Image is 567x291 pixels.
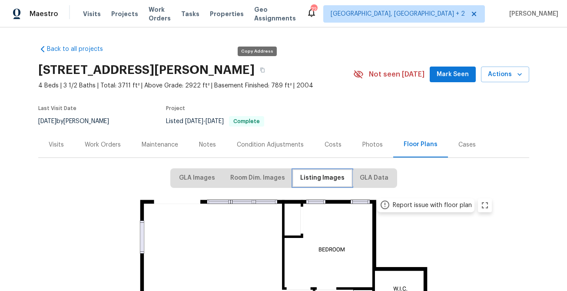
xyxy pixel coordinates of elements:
span: Room Dim. Images [230,173,285,184]
div: Work Orders [85,140,121,149]
button: GLA Images [172,170,222,186]
div: Costs [325,140,342,149]
div: Cases [458,140,476,149]
span: [DATE] [185,118,203,124]
span: Project [166,106,185,111]
span: 4 Beds | 3 1/2 Baths | Total: 3711 ft² | Above Grade: 2922 ft² | Basement Finished: 789 ft² | 2004 [38,81,353,90]
span: [PERSON_NAME] [506,10,558,18]
button: GLA Data [353,170,395,186]
button: Actions [481,67,529,83]
span: [DATE] [38,118,56,124]
span: [DATE] [206,118,224,124]
span: Geo Assignments [254,5,296,23]
span: Listing Images [300,173,345,184]
span: Last Visit Date [38,106,76,111]
button: Listing Images [293,170,351,186]
span: Actions [488,69,522,80]
span: - [185,118,224,124]
a: Back to all projects [38,45,122,54]
span: Work Orders [149,5,171,23]
span: Projects [111,10,138,18]
button: zoom in [478,198,492,212]
h2: [STREET_ADDRESS][PERSON_NAME] [38,66,255,74]
div: Condition Adjustments [237,140,304,149]
div: Maintenance [142,140,178,149]
span: Maestro [30,10,58,18]
div: Floor Plans [404,140,438,149]
div: Notes [199,140,216,149]
div: Report issue with floor plan [393,201,472,210]
div: by [PERSON_NAME] [38,116,119,127]
span: Listed [166,118,264,124]
button: Mark Seen [430,67,476,83]
div: Photos [362,140,383,149]
span: [GEOGRAPHIC_DATA], [GEOGRAPHIC_DATA] + 2 [331,10,465,18]
span: Properties [210,10,244,18]
span: GLA Data [360,173,388,184]
div: Visits [49,140,64,149]
span: Not seen [DATE] [369,70,424,79]
button: Room Dim. Images [223,170,292,186]
span: Mark Seen [437,69,469,80]
div: 72 [311,5,317,14]
span: Complete [230,119,263,124]
span: GLA Images [179,173,215,184]
span: Visits [83,10,101,18]
span: Tasks [181,11,199,17]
